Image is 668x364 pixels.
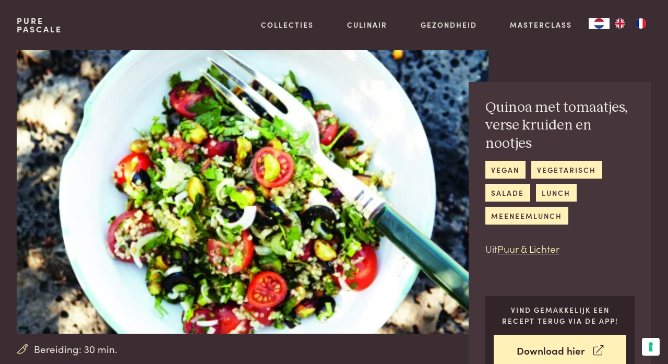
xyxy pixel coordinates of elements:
[589,18,610,29] div: Language
[17,50,488,334] img: Quinoa met tomaatjes, verse kruiden en nootjes
[531,161,602,178] a: vegetarisch
[485,161,526,178] a: vegan
[610,18,651,29] ul: Language list
[261,19,314,30] a: Collecties
[485,241,635,256] p: Uit
[536,184,577,201] a: lunch
[485,99,635,153] h2: Quinoa met tomaatjes, verse kruiden en nootjes
[589,18,651,29] aside: Language selected: Nederlands
[494,304,627,326] p: Vind gemakkelijk een recept terug via de app!
[610,18,630,29] a: EN
[630,18,651,29] a: FR
[347,19,387,30] a: Culinair
[589,18,610,29] a: NL
[421,19,477,30] a: Gezondheid
[485,207,568,224] a: meeneemlunch
[642,338,660,356] button: Uw voorkeuren voor toestemming voor trackingtechnologieën
[17,17,62,33] a: PurePascale
[34,342,117,357] span: Bereiding: 30 min.
[510,19,572,30] a: Masterclass
[497,241,559,255] a: Puur & Lichter
[485,184,530,201] a: salade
